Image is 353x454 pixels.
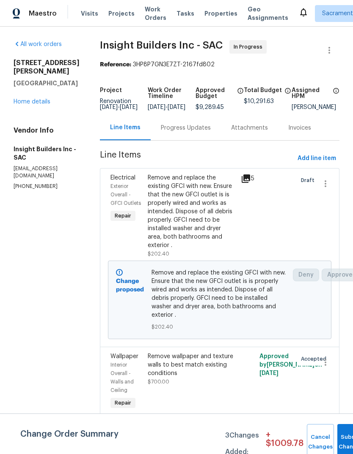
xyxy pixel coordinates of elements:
[100,104,118,110] span: [DATE]
[100,87,122,93] h5: Project
[259,370,279,376] span: [DATE]
[100,98,138,110] span: Renovation
[301,355,330,363] span: Accepted
[148,104,185,110] span: -
[288,124,311,132] div: Invoices
[111,399,135,407] span: Repair
[284,87,291,98] span: The total cost of line items that have been proposed by Opendoor. This sum includes line items th...
[298,153,336,164] span: Add line item
[244,87,282,93] h5: Total Budget
[14,126,80,135] h4: Vendor Info
[148,352,236,378] div: Remove wallpaper and texture walls to best match existing conditions
[176,11,194,16] span: Tasks
[311,432,330,452] span: Cancel Changes
[152,269,288,319] span: Remove and replace the existing GFCI with new. Ensure that the new GFCI outlet is is properly wir...
[145,5,166,22] span: Work Orders
[148,174,236,250] div: Remove and replace the existing GFCI with new. Ensure that the new GFCI outlet is is properly wir...
[259,353,322,376] span: Approved by [PERSON_NAME] on
[248,5,288,22] span: Geo Assignments
[292,87,330,99] h5: Assigned HPM
[120,104,138,110] span: [DATE]
[14,145,80,162] h5: Insight Builders Inc - SAC
[100,40,223,50] span: Insight Builders Inc - SAC
[14,165,80,179] p: [EMAIL_ADDRESS][DOMAIN_NAME]
[161,124,211,132] div: Progress Updates
[100,151,294,166] span: Line Items
[110,362,134,393] span: Interior Overall - Walls and Ceiling
[14,59,80,76] h2: [STREET_ADDRESS][PERSON_NAME]
[111,212,135,220] span: Repair
[168,104,185,110] span: [DATE]
[100,60,339,69] div: 3HP8P7GN3E7ZT-2167fd802
[237,87,244,104] span: The total cost of line items that have been approved by both Opendoor and the Trade Partner. This...
[152,323,288,331] span: $202.40
[301,176,318,185] span: Draft
[100,104,138,110] span: -
[241,174,254,184] div: 5
[14,99,50,105] a: Home details
[116,278,144,293] b: Change proposed
[29,9,57,18] span: Maestro
[81,9,98,18] span: Visits
[244,98,274,104] span: $10,291.63
[110,123,141,132] div: Line Items
[100,62,131,68] b: Reference:
[234,43,266,51] span: In Progress
[110,184,141,206] span: Exterior Overall - GFCI Outlets
[148,379,169,384] span: $700.00
[196,104,224,110] span: $9,289.45
[292,104,339,110] div: [PERSON_NAME]
[148,251,169,256] span: $202.40
[148,104,165,110] span: [DATE]
[148,87,196,99] h5: Work Order Timeline
[110,353,138,359] span: Wallpaper
[14,41,62,47] a: All work orders
[14,79,80,87] h5: [GEOGRAPHIC_DATA]
[108,9,135,18] span: Projects
[333,87,339,104] span: The hpm assigned to this work order.
[196,87,234,99] h5: Approved Budget
[231,124,268,132] div: Attachments
[204,9,237,18] span: Properties
[294,151,339,166] button: Add line item
[110,175,135,181] span: Electrical
[14,183,80,190] p: [PHONE_NUMBER]
[293,269,319,281] button: Deny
